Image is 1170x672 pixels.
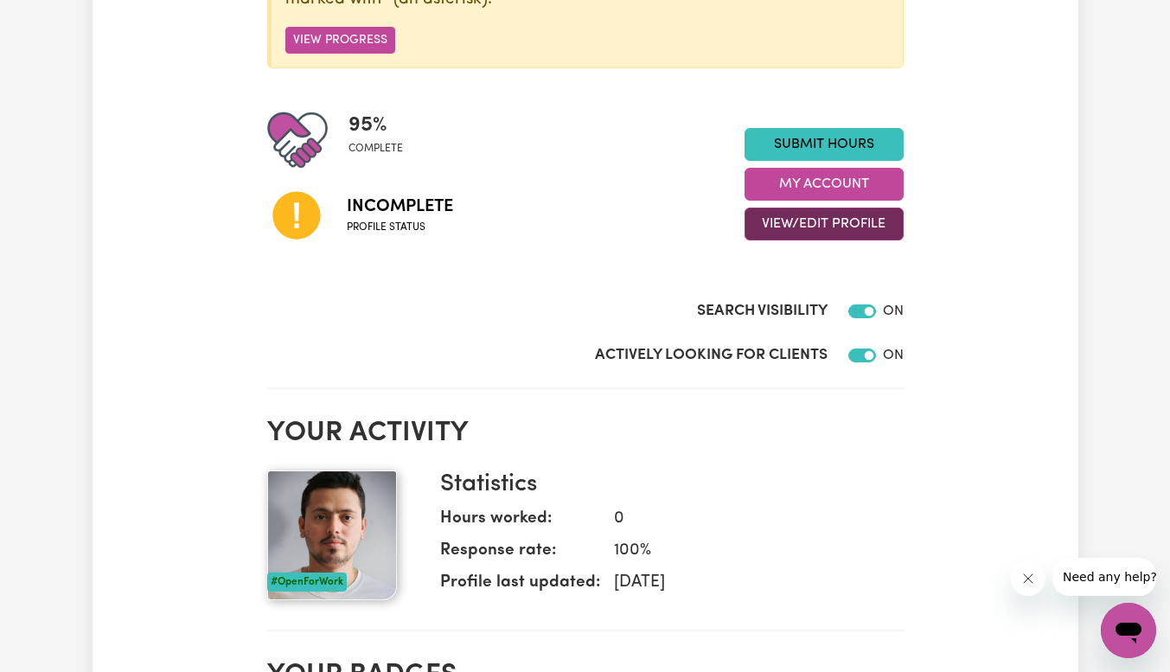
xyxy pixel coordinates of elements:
[10,12,105,26] span: Need any help?
[883,304,904,318] span: ON
[440,507,600,539] dt: Hours worked:
[745,168,904,201] button: My Account
[600,571,890,596] dd: [DATE]
[883,349,904,362] span: ON
[267,417,904,450] h2: Your activity
[1052,558,1156,596] iframe: Message from company
[595,344,828,367] label: Actively Looking for Clients
[440,539,600,571] dt: Response rate:
[285,27,395,54] button: View Progress
[1101,603,1156,658] iframe: Button to launch messaging window
[600,539,890,564] dd: 100 %
[348,110,403,141] span: 95 %
[440,470,890,500] h3: Statistics
[347,194,453,220] span: Incomplete
[745,128,904,161] a: Submit Hours
[600,507,890,532] dd: 0
[440,571,600,603] dt: Profile last updated:
[347,220,453,235] span: Profile status
[348,110,417,170] div: Profile completeness: 95%
[348,141,403,157] span: complete
[1011,561,1045,596] iframe: Close message
[745,208,904,240] button: View/Edit Profile
[697,300,828,323] label: Search Visibility
[267,470,397,600] img: Your profile picture
[267,573,347,592] div: #OpenForWork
